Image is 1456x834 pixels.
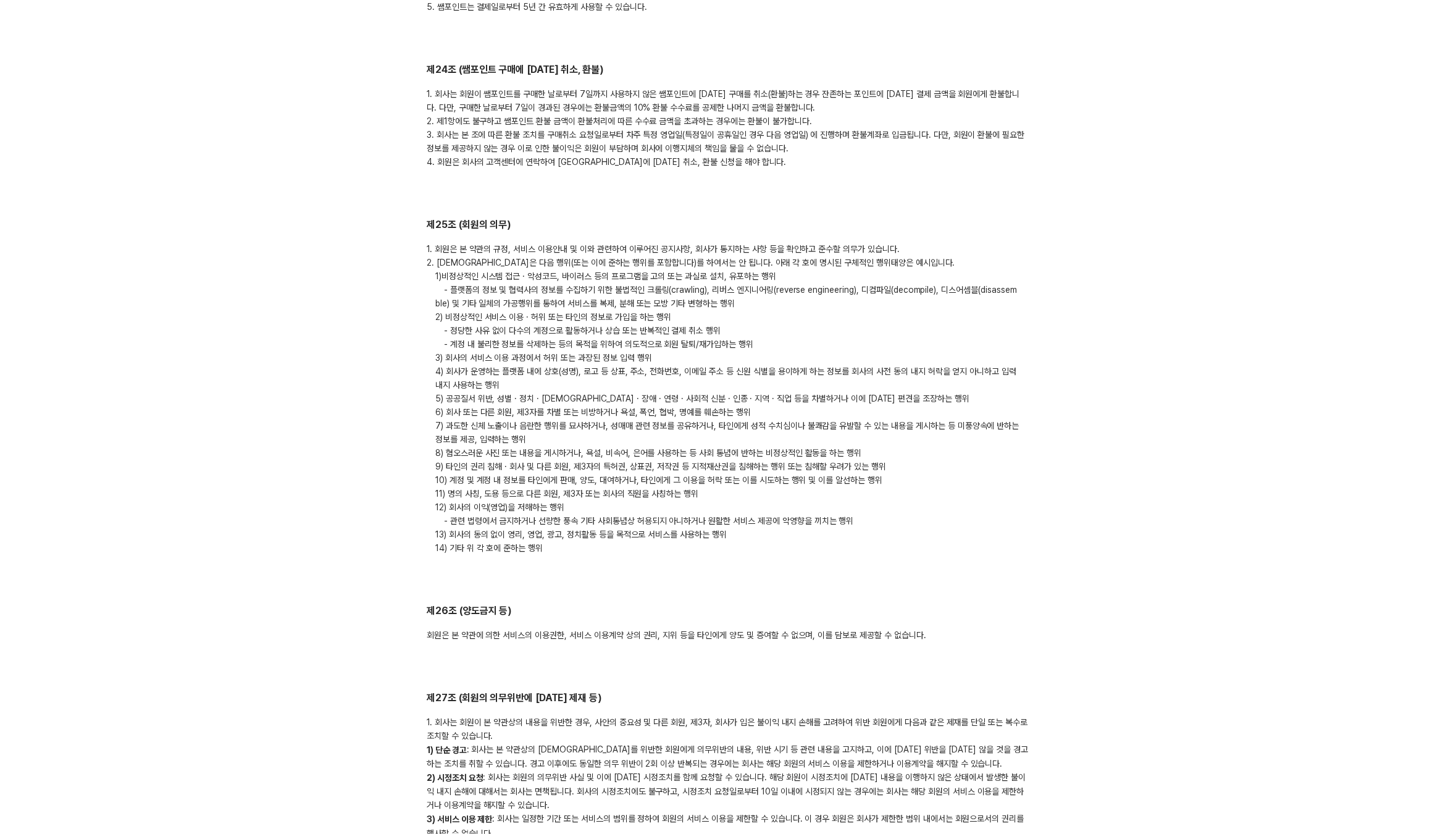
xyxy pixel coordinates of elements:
p: 4) 회사가 운영하는 플랫폼 내에 상호(성명), 로고 등 상표, 주소, 전화번호, 이메일 주소 등 신원 식별을 용이하게 하는 정보를 회사의 사전 동의 내지 허락을 얻지 아니하... [427,364,1029,392]
h2: 제26조 (양도금지 등) [427,604,1029,618]
p: 13) 회사의 동의 없이 영리, 영업, 광고, 정치활동 등을 목적으로 서비스를 사용하는 행위 [427,528,1029,541]
p: 6) 회사 또는 다른 회원, 제3자를 차별 또는 비방하거나 욕설, 폭언, 협박, 명예를 훼손하는 행위 [427,405,1029,419]
span: - 정당한 사유 없이 다수의 계정으로 활동하거나 상습 또는 반복적인 결제 취소 행위 [435,326,729,335]
h2: 제27조 (회원의 의무위반에 [DATE] 제재 등) [427,691,1029,706]
div: 1. 회원은 본 약관의 규정, 서비스 이용안내 및 이와 관련하여 이루어진 공지사항, 회사가 통지하는 사항 등을 확인하고 준수할 의무가 있습니다. 2. [DEMOGRAPHIC_... [427,242,1029,555]
b: 2) 시정조치 요청 [427,773,483,783]
p: 5) 공공질서 위반, 성별 · 정치 · [DEMOGRAPHIC_DATA] · 장애 · 연령 · 사회적 신분 · 인종 · 지역 · 직업 등을 차별하거나 이에 [DATE] 편견을... [427,392,1029,405]
h2: 제25조 (회원의 의무) [427,218,1029,232]
p: 12) 회사의 이익(영업)을 저해하는 행위 [427,500,1029,514]
div: 회원은 본 약관에 의한 서비스의 이용권한, 서비스 이용계약 상의 권리, 지위 등을 타인에게 양도 및 증여할 수 없으며, 이를 담보로 제공할 수 없습니다. [427,628,1029,642]
p: 10) 계정 및 계정 내 정보를 타인에게 판매, 양도, 대여하거나, 타인에게 그 이용을 허락 또는 이를 시도하는 행위 및 이를 알선하는 행위 [427,473,1029,487]
p: 2) 비정상적인 서비스 이용 · 허위 또는 타인의 정보로 가입을 하는 행위 [427,310,1029,324]
p: 1)비정상적인 시스템 접근 · 악성코드, 바이러스 등의 프로그램을 고의 또는 과실로 설치, 유포하는 행위 [427,269,1029,283]
p: 8) 혐오스러운 사진 또는 내용을 게시하거나, 욕설, 비속어, 은어를 사용하는 등 사회 통념에 반하는 비정상적인 활동을 하는 행위 [427,446,1029,460]
p: 11) 명의 사칭, 도용 등으로 다른 회원, 제3자 또는 회사의 직원을 사칭하는 행위 [427,487,1029,500]
h2: 제24조 (쌤포인트 구매에 [DATE] 취소, 환불) [427,63,1029,77]
p: 14) 기타 위 각 호에 준하는 행위 [427,541,1029,555]
p: 9) 타인의 권리 침해 · 회사 및 다른 회원, 제3자의 특허권, 상표권, 저작권 등 지적재산권을 침해하는 행위 또는 침해할 우려가 있는 행위 [427,460,1029,473]
b: 1) 단순 경고 [427,745,467,755]
div: 1. 회사는 회원이 쌤포인트를 구매한 날로부터 7일까지 사용하지 않은 쌤포인트에 [DATE] 구매를 취소(환불)하는 경우 잔존하는 포인트에 [DATE] 결제 금액을 회원에게 ... [427,87,1029,169]
p: 7) 과도한 신체 노출이나 음란한 행위를 묘사하거나, 성매매 관련 정보를 공유하거나, 타인에게 성적 수치심이나 불쾌감을 유발할 수 있는 내용을 게시하는 등 미풍양속에 반하는 ... [427,419,1029,446]
b: 3) 서비스 이용 제한 [427,815,493,825]
span: - 관련 법령에서 금지하거나 선량한 풍속 기타 사회통념상 허용되지 아니하거나 원활한 서비스 제공에 악영향을 끼치는 행위 [435,516,863,526]
span: - 플랫폼의 정보 및 협력사의 정보를 수집하기 위한 불법적인 크롤링(crawling), 리버스 엔지니어링(reverse engineering), 디컴파일(decompile),... [435,285,1017,308]
p: 3) 회사의 서비스 이용 과정에서 허위 또는 과장된 정보 입력 행위 [427,351,1029,364]
span: - 계정 내 불리한 정보를 삭제하는 등의 목적을 위하여 의도적으로 회원 탈퇴/재가입하는 행위 [435,339,762,349]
